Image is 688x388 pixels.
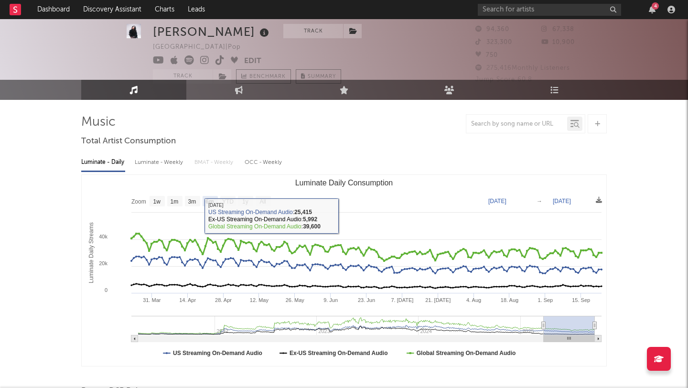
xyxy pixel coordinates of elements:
text: 3m [188,198,196,205]
span: Benchmark [249,71,286,83]
text: 21. [DATE] [425,297,451,303]
text: 4. Aug [466,297,481,303]
a: Benchmark [236,69,291,84]
input: Search for artists [478,4,621,16]
div: Luminate - Weekly [135,154,185,171]
div: Luminate - Daily [81,154,125,171]
div: 4 [652,2,659,10]
text: 7. [DATE] [391,297,413,303]
text: 23. Jun [358,297,375,303]
button: Track [283,24,343,38]
text: 1. Sep [537,297,553,303]
text: US Streaming On-Demand Audio [173,350,262,356]
button: Track [153,69,213,84]
span: 323,300 [475,39,512,45]
text: 1y [242,198,248,205]
span: Summary [308,74,336,79]
div: OCC - Weekly [245,154,283,171]
span: Total Artist Consumption [81,136,176,147]
text: 26. May [286,297,305,303]
button: Summary [296,69,341,84]
text: 6m [205,198,214,205]
input: Search by song name or URL [466,120,567,128]
text: 0 [105,287,107,293]
text: → [537,198,542,205]
span: 275,416 Monthly Listeners [475,65,570,71]
div: [GEOGRAPHIC_DATA] | Pop [153,42,252,53]
text: All [259,198,266,205]
text: 9. Jun [323,297,338,303]
text: YTD [222,198,234,205]
button: 4 [649,6,656,13]
span: 67,338 [541,26,574,32]
button: Edit [244,55,261,67]
text: Luminate Daily Consumption [295,179,393,187]
text: 14. Apr [179,297,196,303]
span: Jump Score: 60.8 [475,76,532,83]
text: [DATE] [553,198,571,205]
text: 1m [171,198,179,205]
div: [PERSON_NAME] [153,24,271,40]
text: 31. Mar [143,297,161,303]
span: 10,900 [541,39,575,45]
span: 94,360 [475,26,509,32]
svg: Luminate Daily Consumption [82,175,606,366]
text: Global Streaming On-Demand Audio [417,350,516,356]
text: 12. May [250,297,269,303]
text: [DATE] [488,198,506,205]
text: 20k [99,260,107,266]
text: 15. Sep [572,297,590,303]
text: 18. Aug [501,297,518,303]
span: 750 [475,52,498,58]
text: 28. Apr [215,297,232,303]
text: Luminate Daily Streams [88,222,95,283]
text: Ex-US Streaming On-Demand Audio [290,350,388,356]
text: Zoom [131,198,146,205]
text: 40k [99,234,107,239]
text: 1w [153,198,161,205]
